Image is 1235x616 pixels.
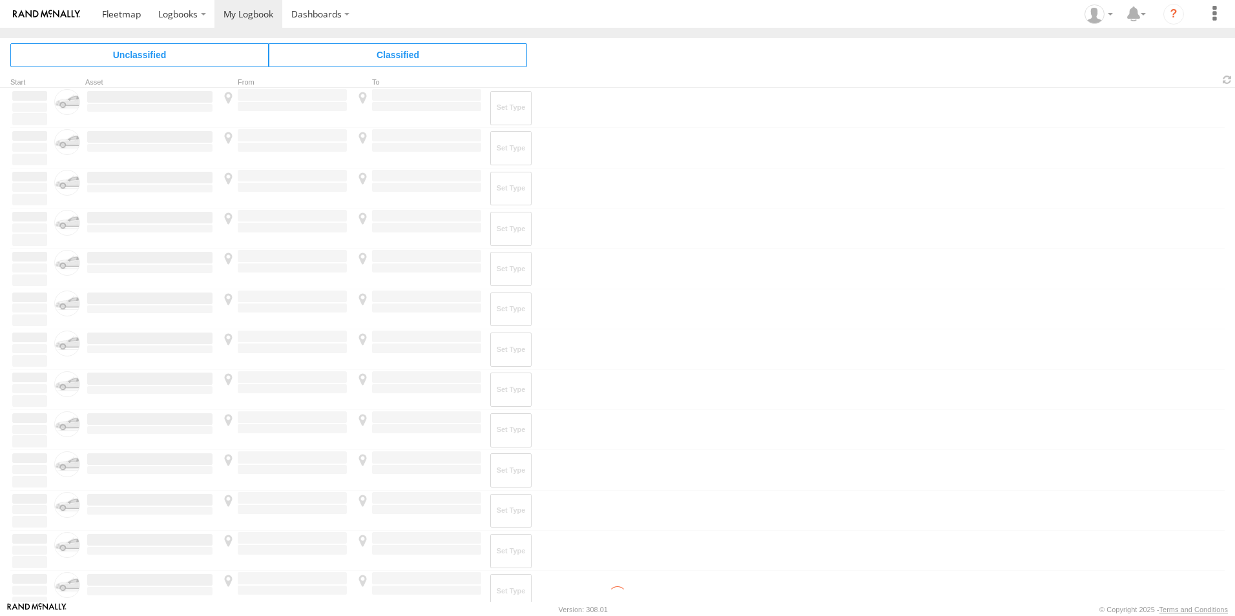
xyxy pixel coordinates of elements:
[1099,606,1228,613] div: © Copyright 2025 -
[13,10,80,19] img: rand-logo.svg
[559,606,608,613] div: Version: 308.01
[10,79,49,86] div: Click to Sort
[10,43,269,67] span: Click to view Unclassified Trips
[354,79,483,86] div: To
[220,79,349,86] div: From
[1080,5,1117,24] div: Chris Bryce
[85,79,214,86] div: Asset
[269,43,527,67] span: Click to view Classified Trips
[1219,74,1235,86] span: Refresh
[7,603,67,616] a: Visit our Website
[1159,606,1228,613] a: Terms and Conditions
[1163,4,1184,25] i: ?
